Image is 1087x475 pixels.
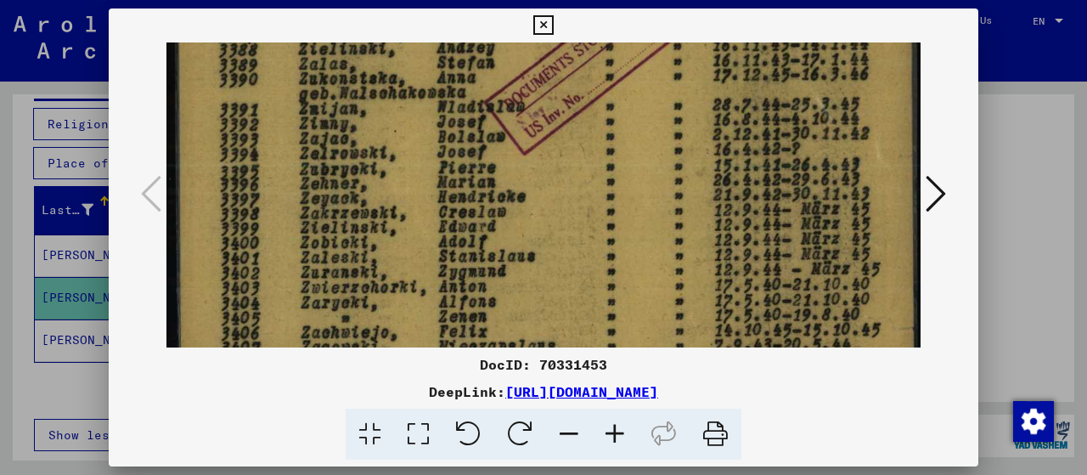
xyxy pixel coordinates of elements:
[1012,400,1053,441] div: Zustimmung ändern
[109,354,978,375] div: DocID: 70331453
[1013,401,1054,442] img: Zustimmung ändern
[505,383,658,400] a: [URL][DOMAIN_NAME]
[109,382,978,402] div: DeepLink:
